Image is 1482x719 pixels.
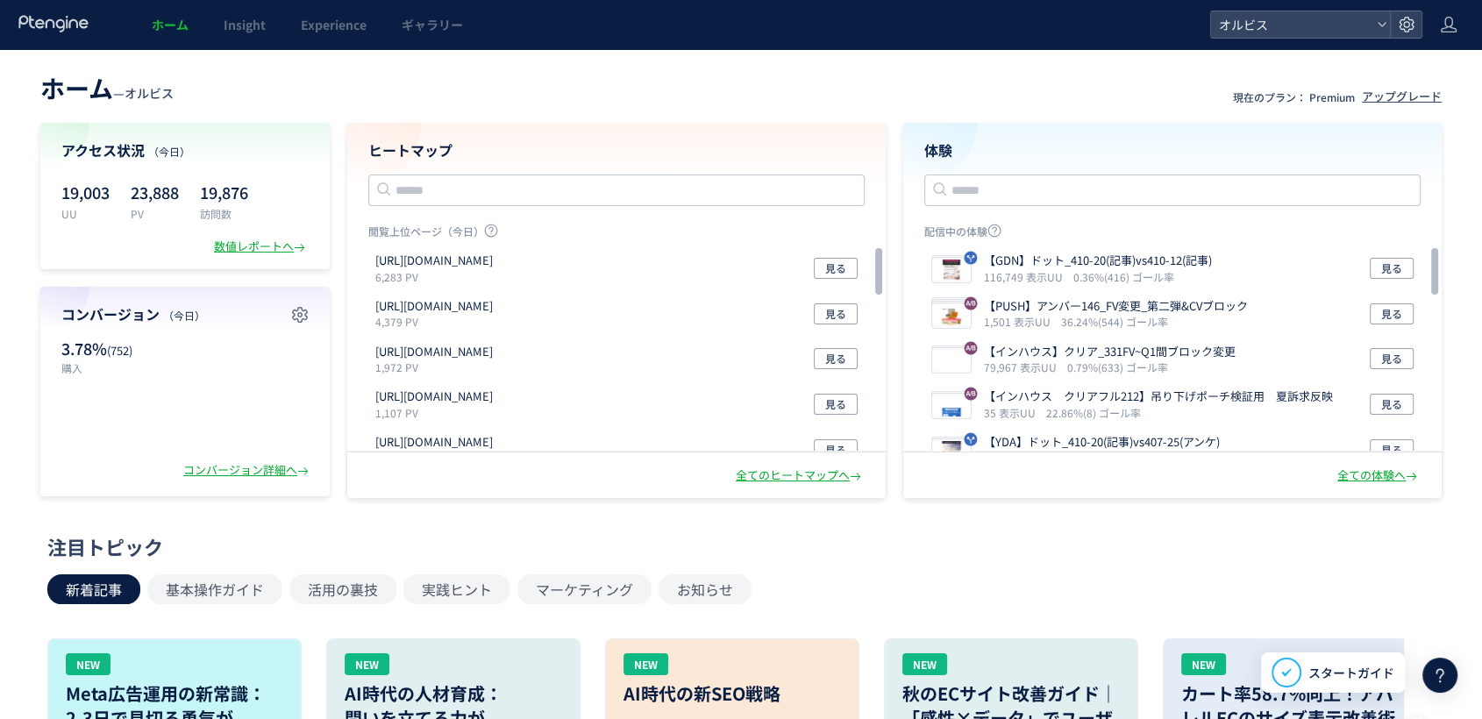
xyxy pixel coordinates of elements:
[214,238,309,255] div: 数値レポートへ
[1233,89,1355,104] p: 現在のプラン： Premium
[924,224,1421,246] p: 配信中の体験
[1381,394,1402,415] span: 見る
[375,405,500,420] p: 1,107 PV
[375,298,493,315] p: https://orbis.co.jp/order/thanks
[368,224,865,246] p: 閲覧上位ページ（今日）
[1370,258,1414,279] button: 見る
[984,451,1058,466] i: 2,805 表示UU
[902,653,947,675] div: NEW
[163,308,205,323] span: （今日）
[375,388,493,405] p: https://pr.orbis.co.jp/cosmetics/u/100
[659,574,752,604] button: お知らせ
[61,206,110,221] p: UU
[1337,467,1421,484] div: 全ての体験へ
[984,405,1043,420] i: 35 表示UU
[40,70,113,105] span: ホーム
[1046,405,1141,420] i: 22.86%(8) ゴール率
[61,338,176,360] p: 3.78%
[984,314,1058,329] i: 1,501 表示UU
[984,298,1248,315] p: 【PUSH】アンバー146_FV変更_第二弾&CVブロック
[736,467,865,484] div: 全てのヒートマップへ
[924,140,1421,160] h4: 体験
[825,348,846,369] span: 見る
[932,348,971,373] img: b6ded93acf3d5cf45b25c408b2b2201d1756273224013.jpeg
[984,359,1064,374] i: 79,967 表示UU
[147,574,282,604] button: 基本操作ガイド
[368,140,865,160] h4: ヒートマップ
[1073,269,1174,284] i: 0.36%(416) ゴール率
[1061,314,1168,329] i: 36.24%(544) ゴール率
[402,16,463,33] span: ギャラリー
[825,394,846,415] span: 見る
[200,206,248,221] p: 訪問数
[224,16,266,33] span: Insight
[375,359,500,374] p: 1,972 PV
[1381,439,1402,460] span: 見る
[814,439,858,460] button: 見る
[66,653,110,675] div: NEW
[1381,303,1402,324] span: 見る
[623,653,668,675] div: NEW
[148,144,190,159] span: （今日）
[984,344,1236,360] p: 【インハウス】クリア_331FV~Q1間ブロック変更
[61,178,110,206] p: 19,003
[345,653,389,675] div: NEW
[61,304,309,324] h4: コンバージョン
[825,303,846,324] span: 見る
[47,574,140,604] button: 新着記事
[814,348,858,369] button: 見る
[375,253,493,269] p: https://pr.orbis.co.jp/cosmetics/clearful/331
[623,681,841,706] h3: AI時代の新SEO戦略
[1214,11,1370,38] span: オルビス
[1067,359,1168,374] i: 0.79%(633) ゴール率
[61,140,309,160] h4: アクセス状況
[825,439,846,460] span: 見る
[131,206,179,221] p: PV
[1061,451,1156,466] i: 0.57%(16) ゴール率
[932,439,971,464] img: 7dde50ec8e910326e6f0a07e31ae8d2f1756166812552.jpeg
[183,462,312,479] div: コンバージョン詳細へ
[814,394,858,415] button: 見る
[47,533,1426,560] div: 注目トピック
[984,253,1212,269] p: 【GDN】ドット_410-20(記事)vs410-12(記事)
[375,434,493,451] p: https://pr.orbis.co.jp/cosmetics/mr/203-20
[301,16,367,33] span: Experience
[403,574,510,604] button: 実践ヒント
[375,269,500,284] p: 6,283 PV
[1181,653,1226,675] div: NEW
[61,360,176,375] p: 購入
[814,303,858,324] button: 見る
[375,451,500,466] p: 998 PV
[932,303,971,328] img: 1132b7a5d0bb1f7892e0f96aaedbfb2c1756040007847.jpeg
[152,16,189,33] span: ホーム
[1370,348,1414,369] button: 見る
[1381,258,1402,279] span: 見る
[125,84,174,102] span: オルビス
[1370,439,1414,460] button: 見る
[131,178,179,206] p: 23,888
[932,258,971,282] img: cb647fcb0925a13b28285e0ae747a3fc1756166545540.jpeg
[984,388,1333,405] p: 【インハウス クリアフル212】吊り下げポーチ検証用 夏訴求反映
[1370,394,1414,415] button: 見る
[984,434,1220,451] p: 【YDA】ドット_410-20(記事)vs407-25(アンケ)
[1362,89,1442,105] div: アップグレード
[1381,348,1402,369] span: 見る
[517,574,652,604] button: マーケティング
[40,70,174,105] div: —
[825,258,846,279] span: 見る
[814,258,858,279] button: 見る
[375,314,500,329] p: 4,379 PV
[984,269,1070,284] i: 116,749 表示UU
[200,178,248,206] p: 19,876
[1370,303,1414,324] button: 見る
[289,574,396,604] button: 活用の裏技
[107,342,132,359] span: (752)
[1308,664,1394,682] span: スタートガイド
[932,394,971,418] img: f5e5ecb53975d20dc6fb6d1a7726e58c1756198060673.jpeg
[375,344,493,360] p: https://pr.orbis.co.jp/cosmetics/udot/100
